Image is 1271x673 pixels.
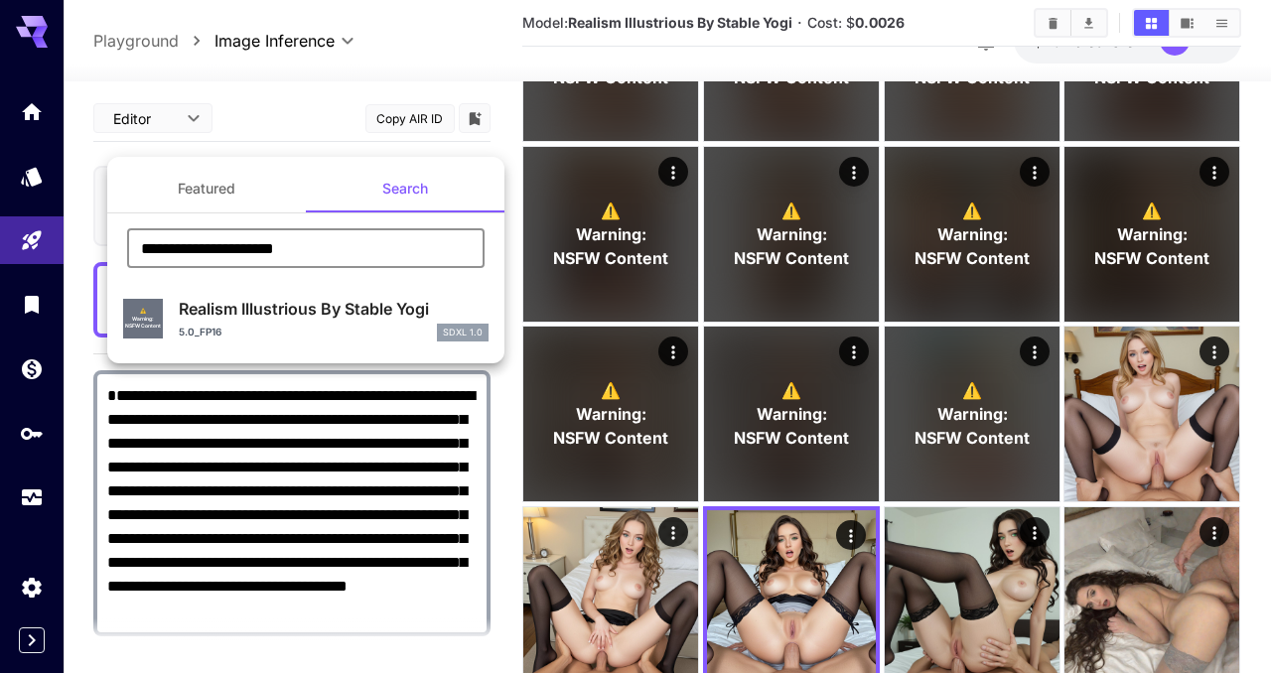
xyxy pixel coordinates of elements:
[123,289,489,349] div: ⚠️Warning:NSFW ContentRealism Illustrious By Stable Yogi5.0_FP16SDXL 1.0
[132,316,154,324] span: Warning:
[125,323,161,331] span: NSFW Content
[179,297,489,321] p: Realism Illustrious By Stable Yogi
[443,326,483,339] p: SDXL 1.0
[107,165,306,212] button: Featured
[306,165,504,212] button: Search
[179,325,221,339] p: 5.0_FP16
[140,308,146,316] span: ⚠️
